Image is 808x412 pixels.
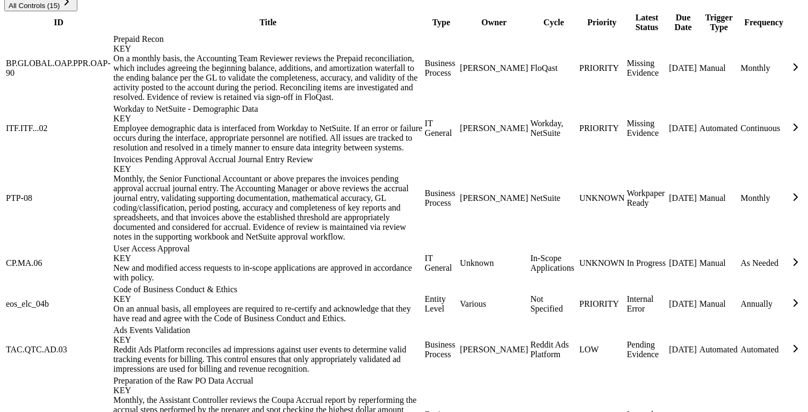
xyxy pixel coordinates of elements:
div: On an annual basis, all employees are required to re-certify and acknowledge that they have read ... [113,304,423,323]
div: Workday to NetSuite - Demographic Data [113,104,423,124]
div: [DATE] [669,193,697,203]
th: Frequency [740,12,788,33]
div: [PERSON_NAME] [460,124,528,133]
div: Code of Business Conduct & Ethics [113,285,423,304]
div: Prepaid Recon [113,34,423,54]
th: Priority [579,12,625,33]
div: [DATE] [669,345,697,355]
th: Due Date [668,12,698,33]
div: KEY [113,335,423,345]
div: [PERSON_NAME] [460,63,528,73]
div: Ads Events Validation [113,326,423,345]
td: Monthly [740,154,788,242]
div: KEY [113,254,423,263]
div: LOW [579,345,624,355]
div: PRIORITY [579,299,624,309]
div: On a monthly basis, the Accounting Team Reviewer reviews the Prepaid reconciliation, which includ... [113,54,423,102]
td: As Needed [740,243,788,283]
div: KEY [113,164,423,174]
div: Workpaper Ready [627,189,667,208]
td: Business Process [424,325,458,374]
div: Employee demographic data is interfaced from Workday to NetSuite. If an error or failure occurs d... [113,124,423,153]
td: TAC.QTC.AD.03 [5,325,112,374]
div: New and modified access requests to in-scope applications are approved in accordance with policy. [113,263,423,283]
td: eos_elc_04b [5,284,112,324]
div: Invoices Pending Approval Accrual Journal Entry Review [113,155,423,174]
div: Preparation of the Raw PO Data Accrual [113,376,423,395]
td: Automated [699,104,739,153]
th: Owner [459,12,529,33]
div: User Access Approval [113,244,423,263]
div: PRIORITY [579,63,624,73]
td: ITF.ITF...02 [5,104,112,153]
th: Cycle [530,12,578,33]
div: In Progress [627,258,667,268]
div: KEY [113,114,423,124]
span: All Controls (15) [9,2,60,10]
div: [PERSON_NAME] [460,345,528,355]
td: IT General [424,104,458,153]
div: KEY [113,294,423,304]
td: BP.GLOBAL.OAP.PPR.OAP-90 [5,34,112,103]
td: IT General [424,243,458,283]
div: Reddit Ads Platform [530,340,577,359]
td: Manual [699,284,739,324]
th: Type [424,12,458,33]
td: Business Process [424,154,458,242]
div: [PERSON_NAME] [460,193,528,203]
div: UNKNOWN [579,193,624,203]
div: [DATE] [669,124,697,133]
div: Various [460,299,528,309]
div: PRIORITY [579,124,624,133]
div: Monthly, the Senior Functional Accountant or above prepares the invoices pending approval accrual... [113,174,423,242]
div: Missing Evidence [627,59,667,78]
div: In-Scope Applications [530,254,577,273]
td: Continuous [740,104,788,153]
td: Automated [740,325,788,374]
div: [DATE] [669,299,697,309]
div: [DATE] [669,63,697,73]
th: Latest Status [626,12,668,33]
th: Title [113,12,423,33]
th: Trigger Type [699,12,739,33]
div: Unknown [460,258,528,268]
td: Business Process [424,34,458,103]
div: Pending Evidence [627,340,667,359]
td: Automated [699,325,739,374]
td: CP.MA.06 [5,243,112,283]
td: Manual [699,154,739,242]
td: Manual [699,243,739,283]
div: FloQast [530,63,577,73]
th: ID [5,12,112,33]
div: KEY [113,44,423,54]
div: KEY [113,386,423,395]
div: Reddit Ads Platform reconciles ad impressions against user events to determine valid tracking eve... [113,345,423,374]
div: Workday, NetSuite [530,119,577,138]
div: Internal Error [627,294,667,314]
td: Monthly [740,34,788,103]
div: Missing Evidence [627,119,667,138]
td: Manual [699,34,739,103]
div: Not Specified [530,294,577,314]
td: PTP-08 [5,154,112,242]
div: [DATE] [669,258,697,268]
td: Annually [740,284,788,324]
div: UNKNOWN [579,258,624,268]
td: Entity Level [424,284,458,324]
div: NetSuite [530,193,577,203]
